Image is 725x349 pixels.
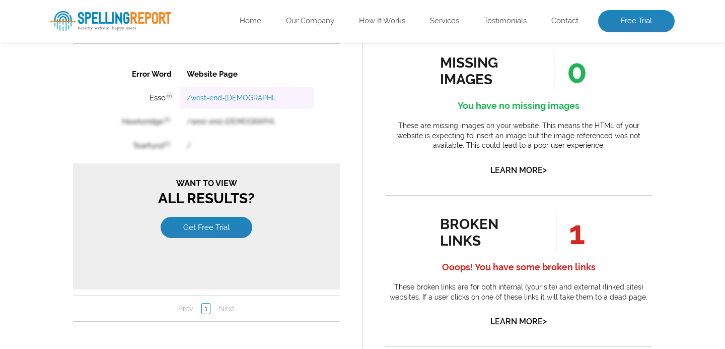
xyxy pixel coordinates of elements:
span: Want to view [5,78,262,85]
a: Get Free Trial [92,108,175,125]
a: 1 [128,242,137,253]
div: missing images [440,54,531,88]
span: > [543,163,547,177]
p: These are missing images on your website. This means the HTML of your website is expecting to ins... [385,121,652,151]
span: > [543,314,547,328]
h3: All Results? [5,117,262,145]
h4: Ooops! You have some broken links [385,259,652,275]
a: How It Works [359,16,405,26]
a: Testimonials [484,16,527,26]
div: broken links [440,216,531,249]
h3: All Results? [5,78,262,98]
span: en [93,31,100,38]
th: Website Page [107,1,241,24]
th: Error Word [26,1,106,24]
a: Services [430,16,459,26]
a: Get Free Trial [88,155,179,177]
a: /west-end-[DEMOGRAPHIC_DATA]-get-in-touch [114,32,207,40]
a: Free Trial [598,10,675,32]
a: Learn More> [490,165,547,175]
td: Esso [26,25,106,47]
a: Learn More> [490,317,547,326]
img: SpellReport [50,11,171,31]
th: Website Page [76,1,213,24]
span: 0 [554,52,587,90]
span: 1 [556,213,585,252]
p: These broken links are for both internal (your site) and external (linked sites) websites. If a u... [385,282,652,302]
a: Our Company [286,16,334,26]
th: Broken Link [1,1,75,24]
a: 1 [128,145,137,156]
a: Home [240,16,261,26]
a: Contact [551,16,578,26]
span: Want to view [5,117,262,127]
h4: You have no missing images [385,98,652,114]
